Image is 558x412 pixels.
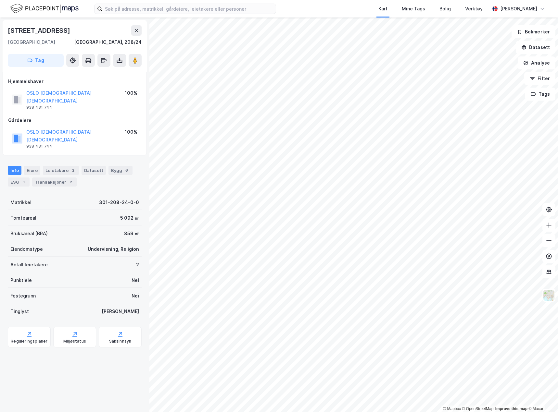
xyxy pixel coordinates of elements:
[10,261,48,269] div: Antall leietakere
[443,406,461,411] a: Mapbox
[518,56,555,69] button: Analyse
[525,88,555,101] button: Tags
[70,167,76,174] div: 2
[125,89,137,97] div: 100%
[516,41,555,54] button: Datasett
[136,261,139,269] div: 2
[26,144,52,149] div: 938 431 744
[32,177,77,187] div: Transaksjoner
[123,167,130,174] div: 6
[125,128,137,136] div: 100%
[99,199,139,206] div: 301-208-24-0-0
[63,339,86,344] div: Miljøstatus
[465,5,483,13] div: Verktøy
[109,339,132,344] div: Saksinnsyn
[8,177,30,187] div: ESG
[462,406,494,411] a: OpenStreetMap
[10,3,79,14] img: logo.f888ab2527a4732fd821a326f86c7f29.svg
[8,25,71,36] div: [STREET_ADDRESS]
[108,166,133,175] div: Bygg
[500,5,537,13] div: [PERSON_NAME]
[10,245,43,253] div: Eiendomstype
[524,72,555,85] button: Filter
[43,166,79,175] div: Leietakere
[495,406,527,411] a: Improve this map
[402,5,425,13] div: Mine Tags
[543,289,555,301] img: Z
[68,179,74,185] div: 2
[26,105,52,110] div: 938 431 744
[102,4,276,14] input: Søk på adresse, matrikkel, gårdeiere, leietakere eller personer
[24,166,40,175] div: Eiere
[378,5,387,13] div: Kart
[10,276,32,284] div: Punktleie
[10,292,36,300] div: Festegrunn
[120,214,139,222] div: 5 092 ㎡
[439,5,451,13] div: Bolig
[526,381,558,412] iframe: Chat Widget
[8,116,141,124] div: Gårdeiere
[10,308,29,315] div: Tinglyst
[74,38,142,46] div: [GEOGRAPHIC_DATA], 208/24
[11,339,47,344] div: Reguleringsplaner
[132,292,139,300] div: Nei
[8,38,55,46] div: [GEOGRAPHIC_DATA]
[526,381,558,412] div: Kontrollprogram for chat
[10,214,36,222] div: Tomteareal
[8,78,141,85] div: Hjemmelshaver
[20,179,27,185] div: 1
[512,25,555,38] button: Bokmerker
[88,245,139,253] div: Undervisning, Religion
[8,54,64,67] button: Tag
[82,166,106,175] div: Datasett
[102,308,139,315] div: [PERSON_NAME]
[8,166,21,175] div: Info
[124,230,139,237] div: 859 ㎡
[10,230,48,237] div: Bruksareal (BRA)
[132,276,139,284] div: Nei
[10,199,32,206] div: Matrikkel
